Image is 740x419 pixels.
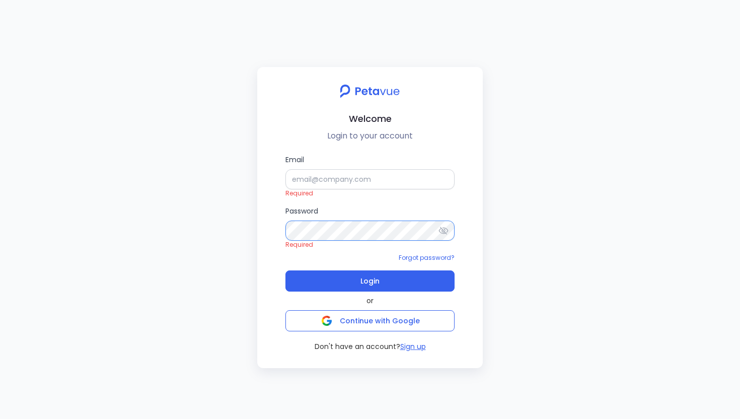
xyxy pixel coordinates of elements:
img: petavue logo [333,79,406,103]
span: or [366,296,374,306]
label: Password [285,205,455,241]
button: Sign up [400,341,426,352]
input: Email [285,169,455,189]
p: Login to your account [265,130,475,142]
input: Password [285,221,455,241]
div: Required [285,189,455,197]
div: Required [285,241,455,249]
a: Forgot password? [399,253,455,262]
h2: Welcome [265,111,475,126]
label: Email [285,154,455,189]
span: Login [360,274,380,288]
span: Don't have an account? [315,341,400,352]
button: Continue with Google [285,310,455,331]
span: Continue with Google [340,316,420,326]
button: Login [285,270,455,292]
